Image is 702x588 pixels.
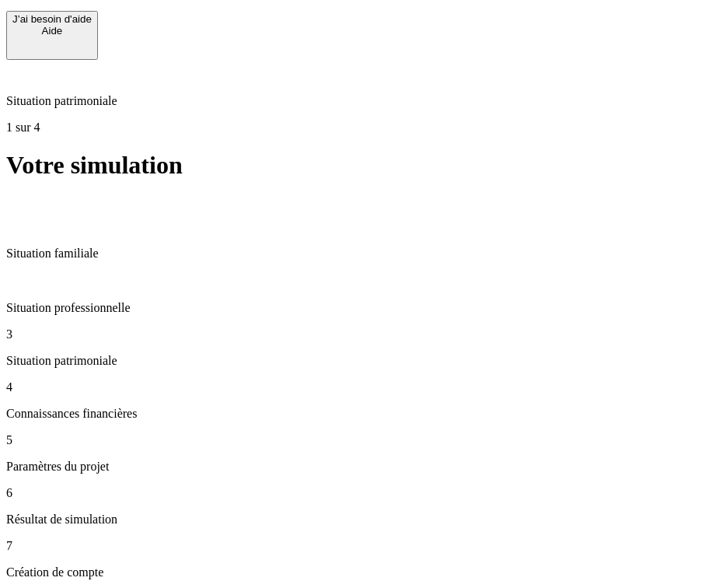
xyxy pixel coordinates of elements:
[6,565,696,579] p: Création de compte
[6,94,696,108] p: Situation patrimoniale
[6,460,696,474] p: Paramètres du projet
[6,539,696,553] p: 7
[6,380,696,394] p: 4
[6,486,696,500] p: 6
[6,301,696,315] p: Situation professionnelle
[12,25,92,37] div: Aide
[6,151,696,180] h1: Votre simulation
[6,513,696,527] p: Résultat de simulation
[6,327,696,341] p: 3
[6,407,696,421] p: Connaissances financières
[6,11,98,60] button: J’ai besoin d'aideAide
[6,247,696,261] p: Situation familiale
[6,354,696,368] p: Situation patrimoniale
[6,121,696,135] p: 1 sur 4
[6,433,696,447] p: 5
[12,13,92,25] div: J’ai besoin d'aide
